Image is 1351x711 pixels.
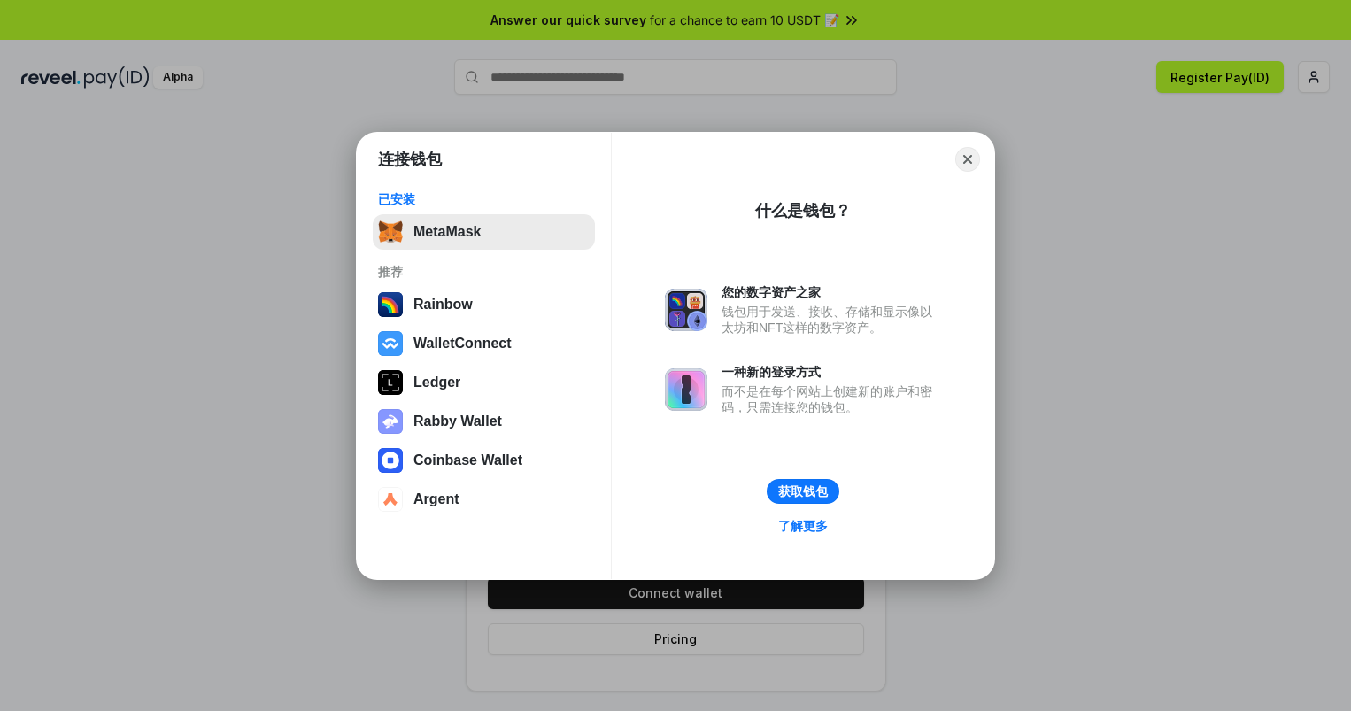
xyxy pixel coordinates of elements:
img: svg+xml,%3Csvg%20xmlns%3D%22http%3A%2F%2Fwww.w3.org%2F2000%2Fsvg%22%20width%3D%2228%22%20height%3... [378,370,403,395]
button: Close [955,147,980,172]
img: svg+xml,%3Csvg%20width%3D%2228%22%20height%3D%2228%22%20viewBox%3D%220%200%2028%2028%22%20fill%3D... [378,448,403,473]
div: 已安装 [378,191,590,207]
img: svg+xml,%3Csvg%20xmlns%3D%22http%3A%2F%2Fwww.w3.org%2F2000%2Fsvg%22%20fill%3D%22none%22%20viewBox... [665,368,707,411]
button: 获取钱包 [767,479,839,504]
img: svg+xml,%3Csvg%20width%3D%2228%22%20height%3D%2228%22%20viewBox%3D%220%200%2028%2028%22%20fill%3D... [378,331,403,356]
h1: 连接钱包 [378,149,442,170]
button: Rabby Wallet [373,404,595,439]
div: 而不是在每个网站上创建新的账户和密码，只需连接您的钱包。 [722,383,941,415]
div: 获取钱包 [778,483,828,499]
div: Rainbow [413,297,473,313]
div: 了解更多 [778,518,828,534]
div: Ledger [413,375,460,390]
div: 钱包用于发送、接收、存储和显示像以太坊和NFT这样的数字资产。 [722,304,941,336]
img: svg+xml,%3Csvg%20xmlns%3D%22http%3A%2F%2Fwww.w3.org%2F2000%2Fsvg%22%20fill%3D%22none%22%20viewBox... [665,289,707,331]
div: WalletConnect [413,336,512,352]
div: 一种新的登录方式 [722,364,941,380]
button: Coinbase Wallet [373,443,595,478]
div: 什么是钱包？ [755,200,851,221]
div: 推荐 [378,264,590,280]
div: Argent [413,491,459,507]
button: MetaMask [373,214,595,250]
div: Rabby Wallet [413,413,502,429]
img: svg+xml,%3Csvg%20xmlns%3D%22http%3A%2F%2Fwww.w3.org%2F2000%2Fsvg%22%20fill%3D%22none%22%20viewBox... [378,409,403,434]
div: MetaMask [413,224,481,240]
button: WalletConnect [373,326,595,361]
button: Argent [373,482,595,517]
img: svg+xml,%3Csvg%20fill%3D%22none%22%20height%3D%2233%22%20viewBox%3D%220%200%2035%2033%22%20width%... [378,220,403,244]
button: Ledger [373,365,595,400]
a: 了解更多 [768,514,838,537]
div: Coinbase Wallet [413,452,522,468]
img: svg+xml,%3Csvg%20width%3D%2228%22%20height%3D%2228%22%20viewBox%3D%220%200%2028%2028%22%20fill%3D... [378,487,403,512]
div: 您的数字资产之家 [722,284,941,300]
button: Rainbow [373,287,595,322]
img: svg+xml,%3Csvg%20width%3D%22120%22%20height%3D%22120%22%20viewBox%3D%220%200%20120%20120%22%20fil... [378,292,403,317]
